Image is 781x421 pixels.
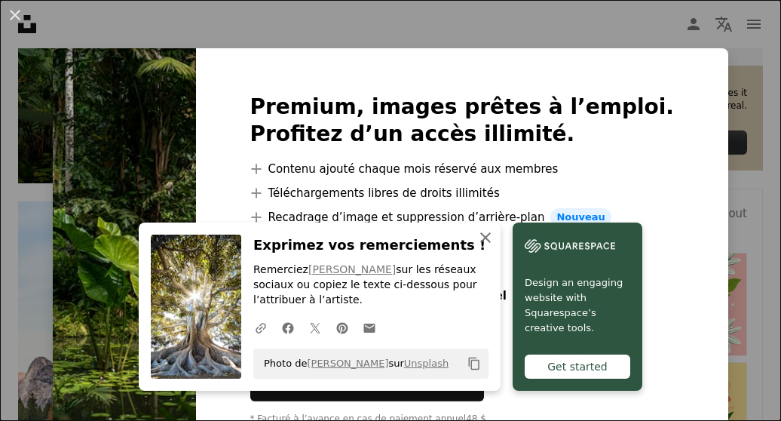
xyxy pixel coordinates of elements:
h2: Premium, images prêtes à l’emploi. Profitez d’un accès illimité. [250,94,675,148]
a: Design an engaging website with Squarespace’s creative tools.Get started [513,223,642,391]
li: Contenu ajouté chaque mois réservé aux membres [250,160,675,178]
div: Get started [525,355,630,379]
p: Remerciez sur les réseaux sociaux ou copiez le texte ci-dessous pour l’attribuer à l’artiste. [253,263,489,308]
a: Partager par mail [356,312,383,343]
a: Partagez-leFacebook [274,312,302,343]
span: Photo de sur [256,352,449,376]
li: Recadrage d’image et suppression d’arrière-plan [250,208,675,226]
a: [PERSON_NAME] [307,358,388,369]
button: Copier dans le presse-papier [461,351,487,376]
strong: Unsplash+ [378,378,446,392]
span: Design an engaging website with Squarespace’s creative tools. [525,275,630,336]
li: Téléchargements libres de droits illimités [250,184,675,202]
img: file-1606177908946-d1eed1cbe4f5image [525,235,615,257]
a: Partagez-leTwitter [302,312,329,343]
h3: Exprimez vos remerciements ! [253,235,489,257]
a: Partagez-lePinterest [329,312,356,343]
a: Unsplash [404,358,449,369]
a: [PERSON_NAME] [308,263,396,275]
span: Nouveau [550,208,611,226]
